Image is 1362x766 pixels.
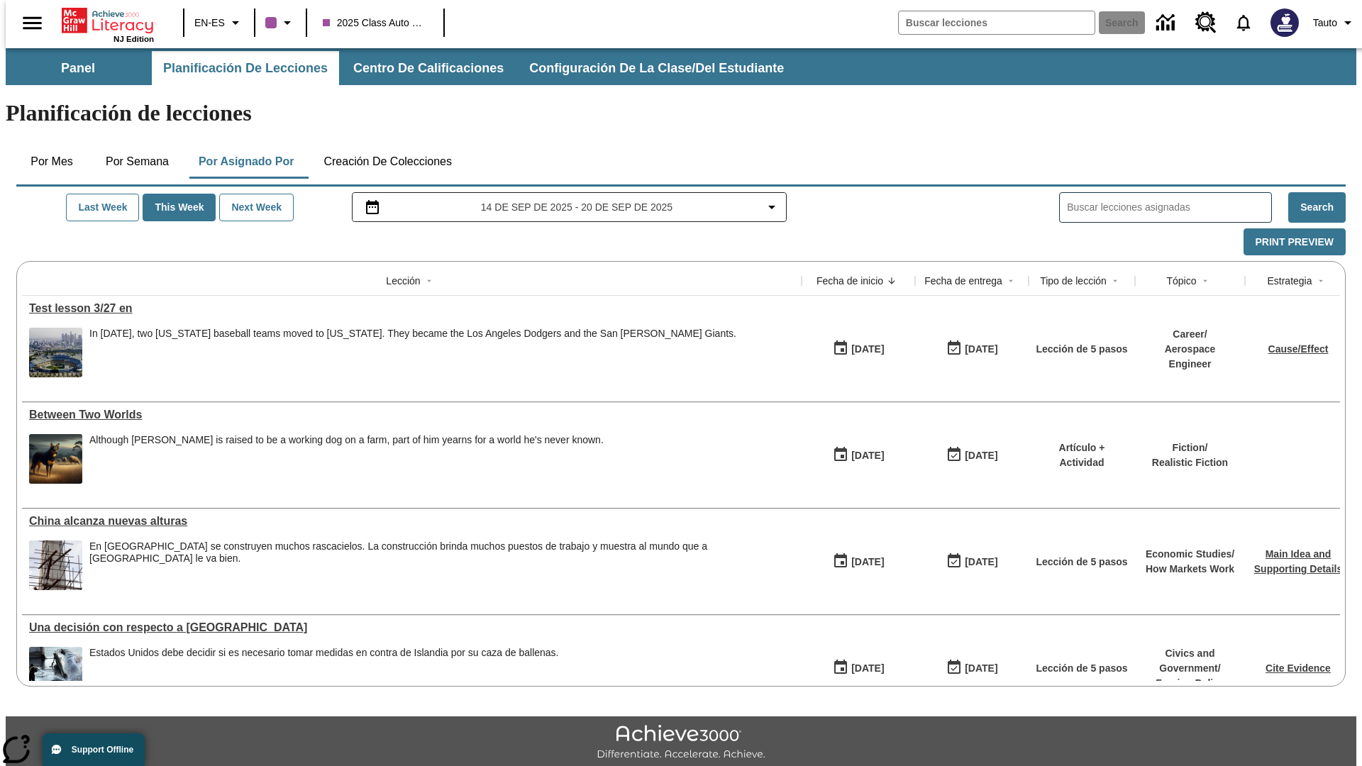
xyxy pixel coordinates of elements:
img: Avatar [1270,9,1299,37]
div: [DATE] [851,447,884,465]
div: Estrategia [1267,274,1312,288]
div: Fecha de inicio [816,274,883,288]
div: [DATE] [965,553,997,571]
button: El color de la clase es morado/púrpura. Cambiar el color de la clase. [260,10,301,35]
div: Between Two Worlds [29,409,794,421]
div: [DATE] [965,340,997,358]
div: Although Chip is raised to be a working dog on a farm, part of him yearns for a world he's never ... [89,434,604,484]
button: Por semana [94,145,180,179]
div: [DATE] [965,660,997,677]
button: 09/18/25: Primer día en que estuvo disponible la lección [828,442,889,469]
div: Although [PERSON_NAME] is raised to be a working dog on a farm, part of him yearns for a world he... [89,434,604,446]
button: 09/19/25: Primer día en que estuvo disponible la lección [828,335,889,362]
a: Portada [62,6,154,35]
button: Planificación de lecciones [152,51,339,85]
div: Subbarra de navegación [6,51,797,85]
div: Estados Unidos debe decidir si es necesario tomar medidas en contra de Islandia por su caza de ba... [89,647,559,659]
span: EN-ES [194,16,225,30]
a: Main Idea and Supporting Details [1254,548,1342,574]
button: Last Week [66,194,139,221]
p: Fiction / [1152,440,1228,455]
h1: Planificación de lecciones [6,100,1356,126]
div: Lección [386,274,420,288]
button: Escoja un nuevo avatar [1262,4,1307,41]
img: Dodgers stadium. [29,328,82,377]
button: 09/18/25: Último día en que podrá accederse la lección [941,442,1002,469]
div: En [GEOGRAPHIC_DATA] se construyen muchos rascacielos. La construcción brinda muchos puestos de t... [89,540,794,565]
input: Buscar lecciones asignadas [1067,197,1271,218]
div: Estados Unidos debe decidir si es necesario tomar medidas en contra de Islandia por su caza de ba... [89,647,559,696]
span: Tauto [1313,16,1337,30]
a: Cause/Effect [1268,343,1329,355]
button: 09/17/25: Primer día en que estuvo disponible la lección [828,548,889,575]
a: China alcanza nuevas alturas, Lessons [29,515,794,528]
div: In 1958, two New York baseball teams moved to California. They became the Los Angeles Dodgers and... [89,328,736,377]
p: Lección de 5 pasos [1036,555,1127,570]
button: Sort [1107,272,1124,289]
p: Economic Studies / [1146,547,1234,562]
button: Sort [421,272,438,289]
a: Una decisión con respecto a Islandia, Lessons [29,621,794,634]
div: [DATE] [851,660,884,677]
button: Abrir el menú lateral [11,2,53,44]
span: 14 de sep de 2025 - 20 de sep de 2025 [481,200,672,215]
button: Sort [1312,272,1329,289]
div: Fecha de entrega [924,274,1002,288]
a: Centro de recursos, Se abrirá en una pestaña nueva. [1187,4,1225,42]
button: Por mes [16,145,87,179]
button: Sort [883,272,900,289]
span: 2025 Class Auto Grade 13 [323,16,428,30]
button: Support Offline [43,733,145,766]
div: Portada [62,5,154,43]
p: Aerospace Engineer [1142,342,1238,372]
div: Subbarra de navegación [6,48,1356,85]
div: [DATE] [851,340,884,358]
button: 09/18/25: Último día en que podrá accederse la lección [941,548,1002,575]
p: Realistic Fiction [1152,455,1228,470]
div: En China se construyen muchos rascacielos. La construcción brinda muchos puestos de trabajo y mue... [89,540,794,590]
button: Sort [1197,272,1214,289]
button: 09/19/25: Último día en que podrá accederse la lección [941,335,1002,362]
p: Lección de 5 pasos [1036,661,1127,676]
button: This Week [143,194,216,221]
div: China alcanza nuevas alturas [29,515,794,528]
button: 09/16/25: Último día en que podrá accederse la lección [941,655,1002,682]
button: Por asignado por [187,145,306,179]
button: Panel [7,51,149,85]
img: Whale corpse being sprayed with water. [29,647,82,696]
button: Seleccione el intervalo de fechas opción del menú [358,199,781,216]
div: Test lesson 3/27 en [29,302,794,315]
input: search field [899,11,1095,34]
div: [DATE] [851,553,884,571]
div: Tipo de lección [1040,274,1107,288]
a: Test lesson 3/27 en, Lessons [29,302,794,315]
button: Sort [1002,272,1019,289]
p: Foreign Policy [1142,676,1238,691]
svg: Collapse Date Range Filter [763,199,780,216]
button: Print Preview [1244,228,1346,256]
p: Artículo + Actividad [1036,440,1128,470]
a: Notificaciones [1225,4,1262,41]
div: Tópico [1166,274,1196,288]
button: Next Week [219,194,294,221]
a: Centro de información [1148,4,1187,43]
p: How Markets Work [1146,562,1234,577]
button: Perfil/Configuración [1307,10,1362,35]
div: In [DATE], two [US_STATE] baseball teams moved to [US_STATE]. They became the Los Angeles Dodgers... [89,328,736,340]
img: Achieve3000 Differentiate Accelerate Achieve [597,725,765,761]
a: Between Two Worlds, Lessons [29,409,794,421]
a: Cite Evidence [1266,662,1331,674]
div: [DATE] [965,447,997,465]
span: NJ Edition [113,35,154,43]
button: Configuración de la clase/del estudiante [518,51,795,85]
button: Language: EN-ES, Selecciona un idioma [189,10,250,35]
button: Search [1288,192,1346,223]
p: Civics and Government / [1142,646,1238,676]
button: Centro de calificaciones [342,51,515,85]
img: A dog with dark fur and light tan markings looks off into the distance while sheep graze in the b... [29,434,82,484]
button: Creación de colecciones [312,145,463,179]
